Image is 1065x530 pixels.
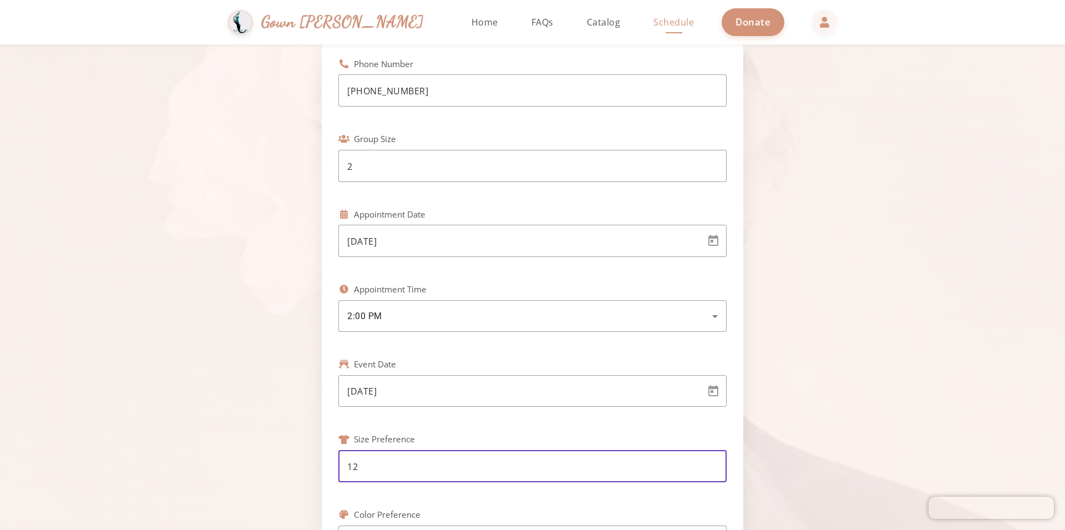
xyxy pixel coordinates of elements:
[700,228,727,254] button: Open calendar
[354,433,415,446] label: Size Preference
[929,497,1054,519] iframe: Chatra live chat
[347,311,382,321] span: 2:00 PM
[228,10,253,35] img: Gown Gmach Logo
[347,235,698,248] input: Select a date
[347,84,718,98] input: Your phone number
[347,160,718,173] input: Number of people (1-4)
[354,133,396,145] label: Group Size
[722,8,784,36] a: Donate
[347,385,698,398] input: Date of your event
[354,283,427,296] label: Appointment Time
[228,7,435,38] a: Gown [PERSON_NAME]
[736,16,770,28] span: Donate
[261,10,424,34] span: Gown [PERSON_NAME]
[587,16,621,28] span: Catalog
[653,16,694,28] span: Schedule
[354,508,420,521] label: Color Preference
[354,58,413,70] label: Phone Number
[354,358,396,371] label: Event Date
[471,16,498,28] span: Home
[354,208,425,221] label: Appointment Date
[347,460,718,473] input: Preferred size(s)
[531,16,554,28] span: FAQs
[700,378,727,405] button: Open calendar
